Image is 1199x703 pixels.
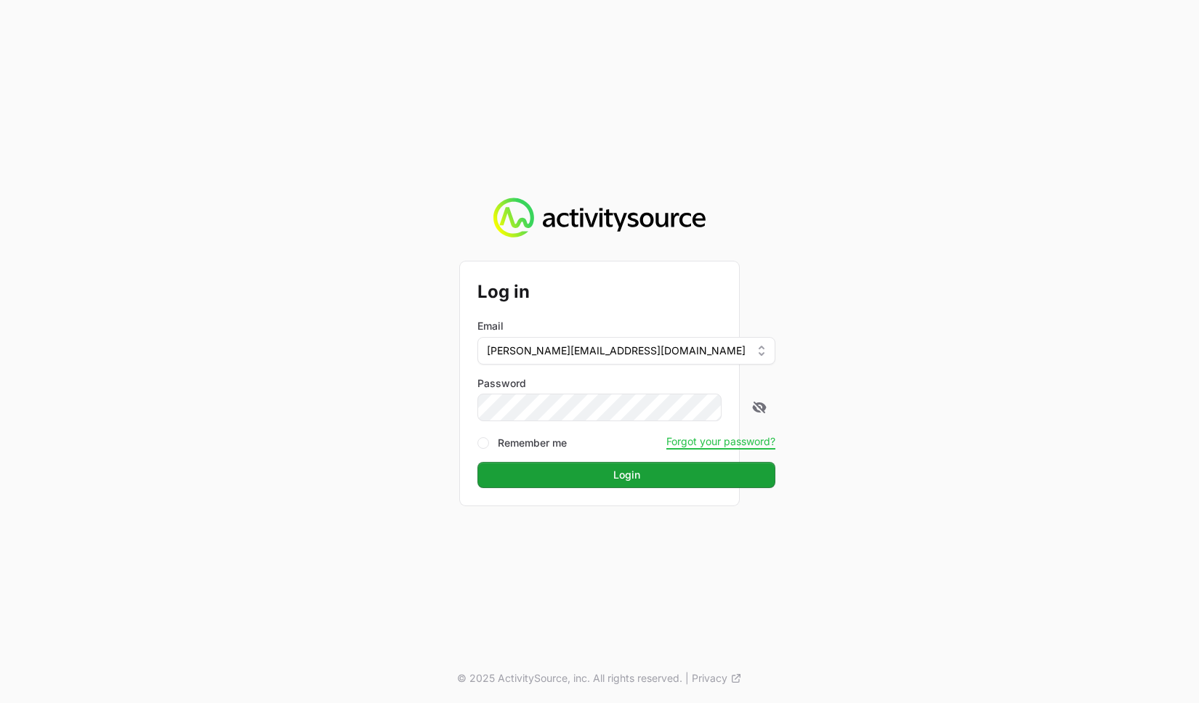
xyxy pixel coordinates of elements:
[477,279,775,305] h2: Log in
[477,462,775,488] button: Login
[613,466,640,484] span: Login
[685,671,689,686] span: |
[487,344,746,358] span: [PERSON_NAME][EMAIL_ADDRESS][DOMAIN_NAME]
[493,198,705,238] img: Activity Source
[477,376,775,391] label: Password
[477,319,504,333] label: Email
[692,671,742,686] a: Privacy
[498,436,567,450] label: Remember me
[457,671,682,686] p: © 2025 ActivitySource, inc. All rights reserved.
[666,435,775,448] button: Forgot your password?
[477,337,775,365] button: [PERSON_NAME][EMAIL_ADDRESS][DOMAIN_NAME]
